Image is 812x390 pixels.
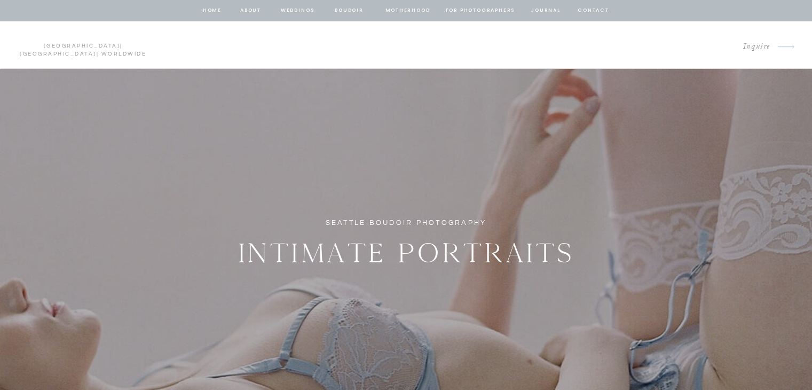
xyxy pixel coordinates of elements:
a: journal [530,6,563,15]
h2: Intimate Portraits [236,231,577,269]
a: about [240,6,262,15]
a: BOUDOIR [334,6,365,15]
a: [GEOGRAPHIC_DATA] [44,43,121,49]
a: Motherhood [385,6,430,15]
a: contact [577,6,611,15]
a: Weddings [280,6,316,15]
a: for photographers [446,6,515,15]
a: [GEOGRAPHIC_DATA] [20,51,97,57]
h1: Seattle Boudoir Photography [319,217,493,229]
p: | | Worldwide [15,42,151,49]
a: Inquire [735,40,770,54]
a: home [202,6,223,15]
